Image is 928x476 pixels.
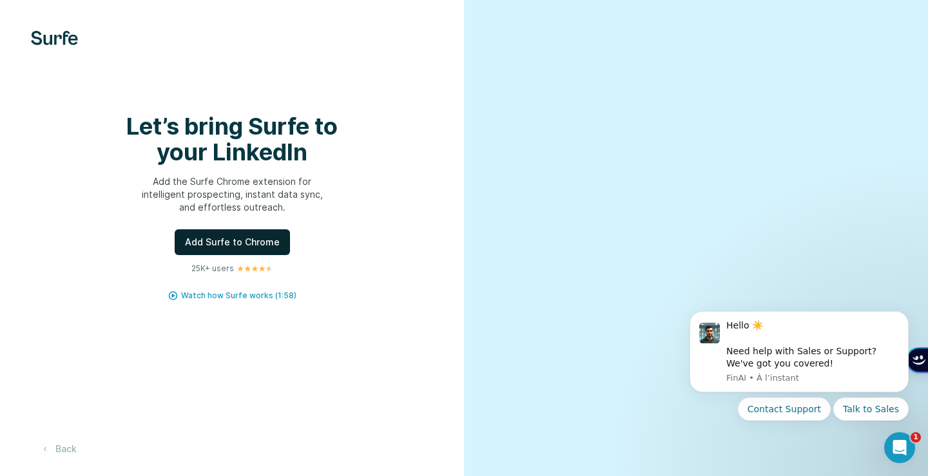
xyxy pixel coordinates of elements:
span: 1 [911,432,921,443]
span: Add Surfe to Chrome [185,236,280,249]
iframe: Intercom notifications message [670,295,928,470]
h1: Let’s bring Surfe to your LinkedIn [103,113,361,165]
iframe: Intercom live chat [884,432,915,463]
button: Back [31,437,86,461]
img: Rating Stars [237,265,273,272]
button: Watch how Surfe works (1:58) [181,290,296,301]
p: 25K+ users [191,263,234,274]
img: Surfe's logo [31,31,78,45]
p: Add the Surfe Chrome extension for intelligent prospecting, instant data sync, and effortless out... [103,175,361,214]
button: Add Surfe to Chrome [175,229,290,255]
